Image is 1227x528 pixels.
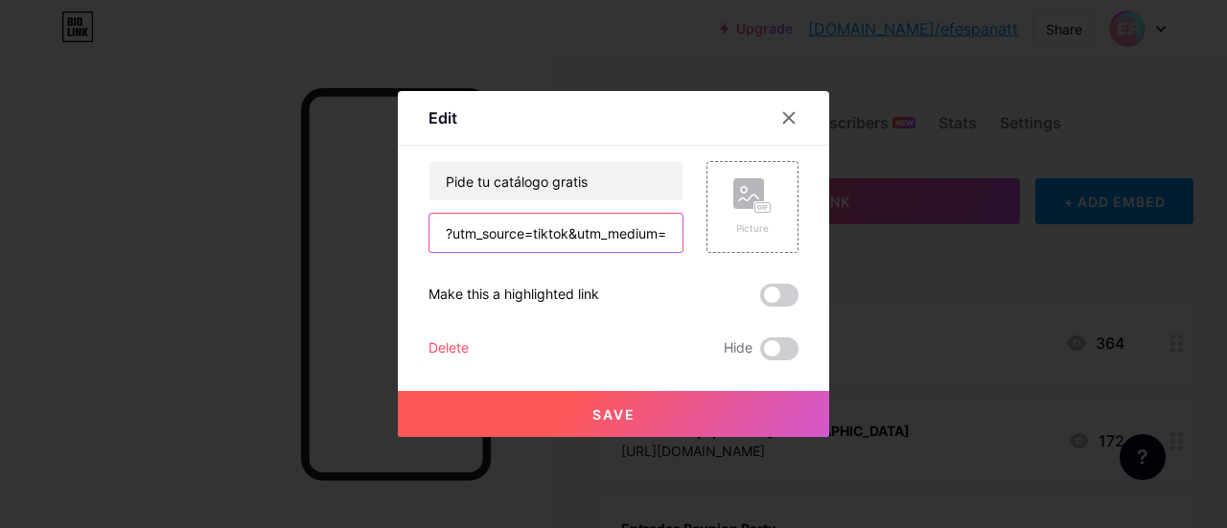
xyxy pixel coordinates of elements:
[428,284,599,307] div: Make this a highlighted link
[724,337,752,360] span: Hide
[592,406,636,423] span: Save
[733,221,772,236] div: Picture
[428,337,469,360] div: Delete
[428,106,457,129] div: Edit
[429,162,683,200] input: Title
[429,214,683,252] input: URL
[398,391,829,437] button: Save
